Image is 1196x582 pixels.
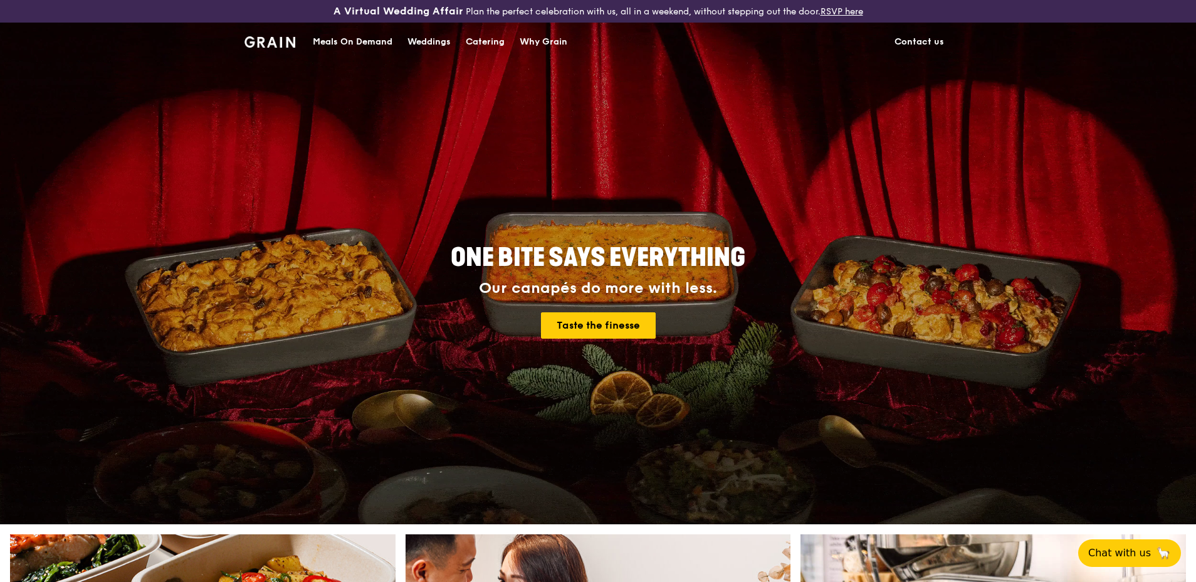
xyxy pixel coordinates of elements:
a: GrainGrain [244,22,295,60]
a: Taste the finesse [541,312,656,339]
a: Why Grain [512,23,575,61]
button: Chat with us🦙 [1078,539,1181,567]
a: RSVP here [821,6,863,17]
span: Chat with us [1088,546,1151,561]
h3: A Virtual Wedding Affair [333,5,463,18]
a: Catering [458,23,512,61]
div: Weddings [407,23,451,61]
a: Weddings [400,23,458,61]
div: Meals On Demand [313,23,392,61]
div: Plan the perfect celebration with us, all in a weekend, without stepping out the door. [237,5,959,18]
span: 🦙 [1156,546,1171,561]
img: Grain [244,36,295,48]
div: Catering [466,23,505,61]
span: ONE BITE SAYS EVERYTHING [451,243,745,273]
div: Why Grain [520,23,567,61]
div: Our canapés do more with less. [372,280,824,297]
a: Contact us [887,23,952,61]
